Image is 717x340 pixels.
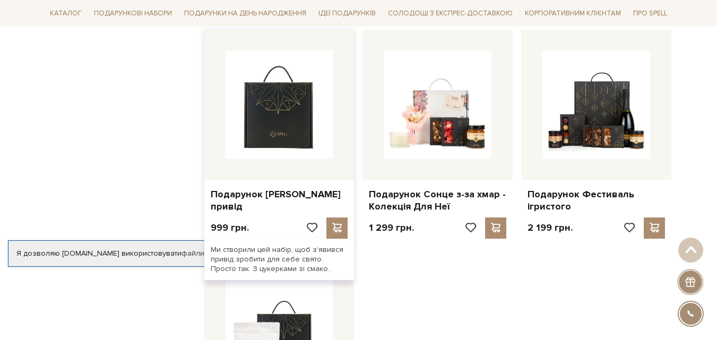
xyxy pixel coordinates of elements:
a: Ідеї подарунків [314,5,380,22]
a: Подарунок [PERSON_NAME] привід [211,188,348,213]
p: 999 грн. [211,222,249,234]
a: Солодощі з експрес-доставкою [384,4,517,22]
a: Подарунок Фестиваль ігристого [528,188,665,213]
a: Про Spell [629,5,671,22]
a: Подарунок Сонце з-за хмар - Колекція Для Неї [369,188,506,213]
a: Каталог [46,5,86,22]
img: Подарунок Солодкий привід [226,51,333,159]
div: Я дозволяю [DOMAIN_NAME] використовувати [8,249,296,258]
p: 1 299 грн. [369,222,414,234]
p: 2 199 грн. [528,222,573,234]
a: Подарункові набори [90,5,176,22]
a: Корпоративним клієнтам [521,5,625,22]
div: Ми створили цей набір, щоб зʼявився привід зробити для себе свято. Просто так. З цукерками зі сма... [204,239,355,281]
a: файли cookie [182,249,230,258]
a: Подарунки на День народження [180,5,310,22]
